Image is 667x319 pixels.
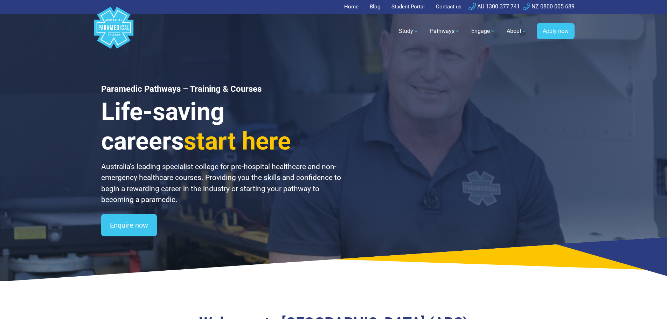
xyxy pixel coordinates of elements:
[101,97,342,156] h3: Life-saving careers
[101,84,342,94] h1: Paramedic Pathways – Training & Courses
[502,21,531,41] a: About
[101,214,157,236] a: Enquire now
[468,3,520,10] a: AU 1300 377 741
[395,21,423,41] a: Study
[93,14,135,49] a: Australian Paramedical College
[537,23,575,39] a: Apply now
[101,161,342,206] p: Australia’s leading specialist college for pre-hospital healthcare and non-emergency healthcare c...
[467,21,500,41] a: Engage
[426,21,464,41] a: Pathways
[184,127,291,155] span: start here
[523,3,575,10] a: NZ 0800 005 689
